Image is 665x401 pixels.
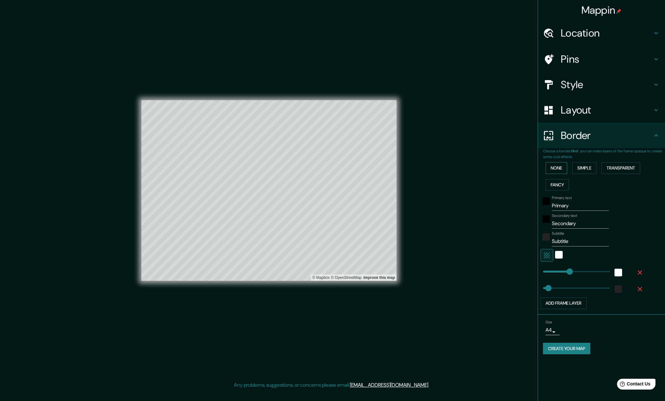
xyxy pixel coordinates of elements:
[601,162,640,174] button: Transparent
[561,129,652,142] h4: Border
[561,53,652,66] h4: Pins
[546,162,567,174] button: None
[571,149,578,154] b: Hint
[552,213,577,218] label: Secondary text
[538,97,665,123] div: Layout
[608,376,658,394] iframe: Help widget launcher
[552,195,572,201] label: Primary text
[429,381,430,389] div: .
[543,148,665,160] p: Choose a border. : you can make layers of the frame opaque to create some cool effects.
[546,319,552,325] label: Size
[561,27,652,39] h4: Location
[561,78,652,91] h4: Style
[561,104,652,116] h4: Layout
[616,9,621,14] img: pin-icon.png
[538,123,665,148] div: Border
[614,285,622,293] button: color-222222
[363,275,395,280] a: Map feedback
[540,297,587,309] button: Add frame layer
[538,20,665,46] div: Location
[542,197,550,205] button: black
[542,233,550,241] button: color-222222
[546,325,560,335] div: A4
[546,179,569,191] button: Fancy
[312,275,330,280] a: Mapbox
[572,162,596,174] button: Simple
[538,46,665,72] div: Pins
[543,343,590,355] button: Create your map
[581,4,622,17] h4: Mappin
[555,251,563,259] button: white
[542,215,550,223] button: black
[538,72,665,97] div: Style
[331,275,362,280] a: OpenStreetMap
[614,269,622,276] button: white
[430,381,431,389] div: .
[552,231,564,236] label: Subtitle
[234,381,429,389] p: Any problems, suggestions, or concerns please email .
[350,382,428,388] a: [EMAIL_ADDRESS][DOMAIN_NAME]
